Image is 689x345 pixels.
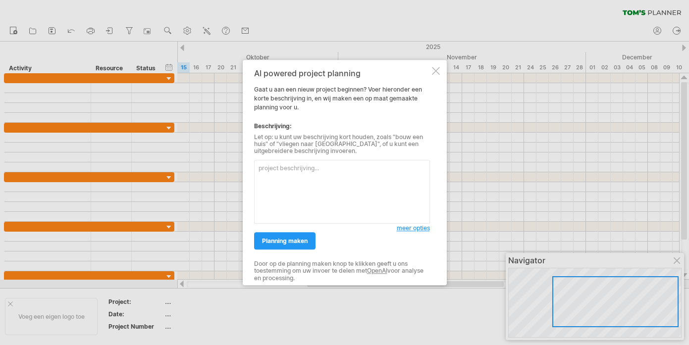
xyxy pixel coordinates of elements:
[254,122,430,131] div: Beschrijving:
[397,224,430,233] a: meer opties
[397,224,430,232] span: meer opties
[262,237,308,245] span: planning maken
[254,260,430,282] div: Door op de planning maken knop te klikken geeft u ons toestemming om uw invoer te delen met voor ...
[254,232,316,249] a: planning maken
[254,134,430,155] div: Let op: u kunt uw beschrijving kort houden, zoals "bouw een huis" of "vliegen naar [GEOGRAPHIC_DA...
[254,69,430,276] div: Gaat u aan een nieuw project beginnen? Voer hieronder een korte beschrijving in, en wij maken een...
[367,267,387,274] a: OpenAI
[254,69,430,78] div: AI powered project planning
